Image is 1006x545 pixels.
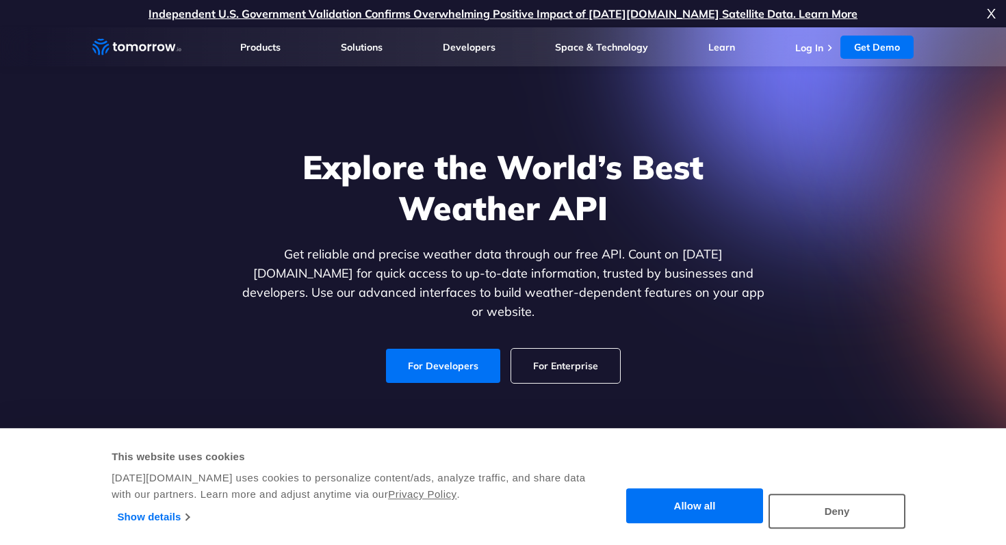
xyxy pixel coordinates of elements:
button: Deny [769,494,905,529]
a: Show details [118,507,190,527]
a: Get Demo [840,36,914,59]
button: Allow all [626,489,763,524]
a: Learn [708,41,735,53]
div: [DATE][DOMAIN_NAME] uses cookies to personalize content/ads, analyze traffic, and share data with... [112,470,602,503]
p: Get reliable and precise weather data through our free API. Count on [DATE][DOMAIN_NAME] for quic... [239,245,767,321]
a: Solutions [341,41,383,53]
h1: Explore the World’s Best Weather API [239,146,767,228]
div: This website uses cookies [112,449,602,465]
a: Developers [443,41,495,53]
a: Products [240,41,281,53]
a: Independent U.S. Government Validation Confirms Overwhelming Positive Impact of [DATE][DOMAIN_NAM... [149,7,857,21]
a: Home link [92,37,181,57]
a: Log In [795,42,823,54]
a: Space & Technology [555,41,648,53]
a: For Developers [386,349,500,383]
a: Privacy Policy [388,488,456,500]
a: For Enterprise [511,349,620,383]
